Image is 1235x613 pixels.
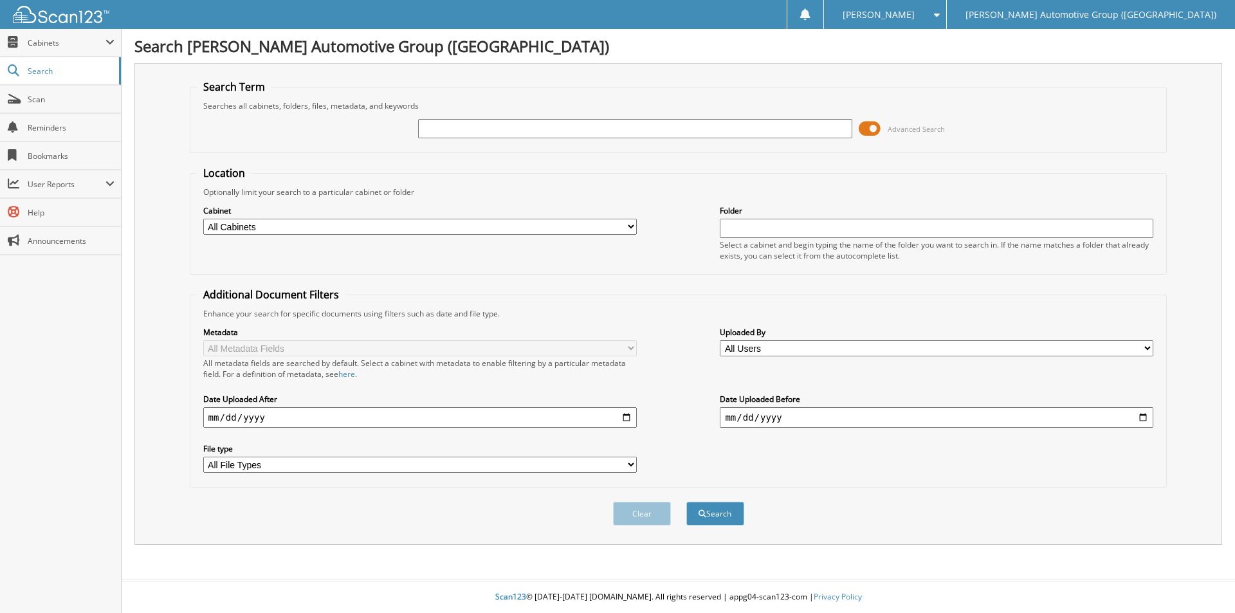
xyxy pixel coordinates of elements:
[28,207,114,218] span: Help
[888,124,945,134] span: Advanced Search
[203,205,637,216] label: Cabinet
[122,581,1235,613] div: © [DATE]-[DATE] [DOMAIN_NAME]. All rights reserved | appg04-scan123-com |
[720,205,1153,216] label: Folder
[197,288,345,302] legend: Additional Document Filters
[720,394,1153,405] label: Date Uploaded Before
[203,407,637,428] input: start
[203,358,637,380] div: All metadata fields are searched by default. Select a cabinet with metadata to enable filtering b...
[965,11,1216,19] span: [PERSON_NAME] Automotive Group ([GEOGRAPHIC_DATA])
[197,308,1160,319] div: Enhance your search for specific documents using filters such as date and file type.
[197,187,1160,197] div: Optionally limit your search to a particular cabinet or folder
[197,100,1160,111] div: Searches all cabinets, folders, files, metadata, and keywords
[28,37,105,48] span: Cabinets
[28,151,114,161] span: Bookmarks
[495,591,526,602] span: Scan123
[197,80,271,94] legend: Search Term
[197,166,252,180] legend: Location
[203,394,637,405] label: Date Uploaded After
[28,235,114,246] span: Announcements
[720,407,1153,428] input: end
[28,66,113,77] span: Search
[814,591,862,602] a: Privacy Policy
[13,6,109,23] img: scan123-logo-white.svg
[686,502,744,526] button: Search
[203,443,637,454] label: File type
[203,327,637,338] label: Metadata
[843,11,915,19] span: [PERSON_NAME]
[613,502,671,526] button: Clear
[28,122,114,133] span: Reminders
[28,94,114,105] span: Scan
[720,239,1153,261] div: Select a cabinet and begin typing the name of the folder you want to search in. If the name match...
[338,369,355,380] a: here
[720,327,1153,338] label: Uploaded By
[134,35,1222,57] h1: Search [PERSON_NAME] Automotive Group ([GEOGRAPHIC_DATA])
[28,179,105,190] span: User Reports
